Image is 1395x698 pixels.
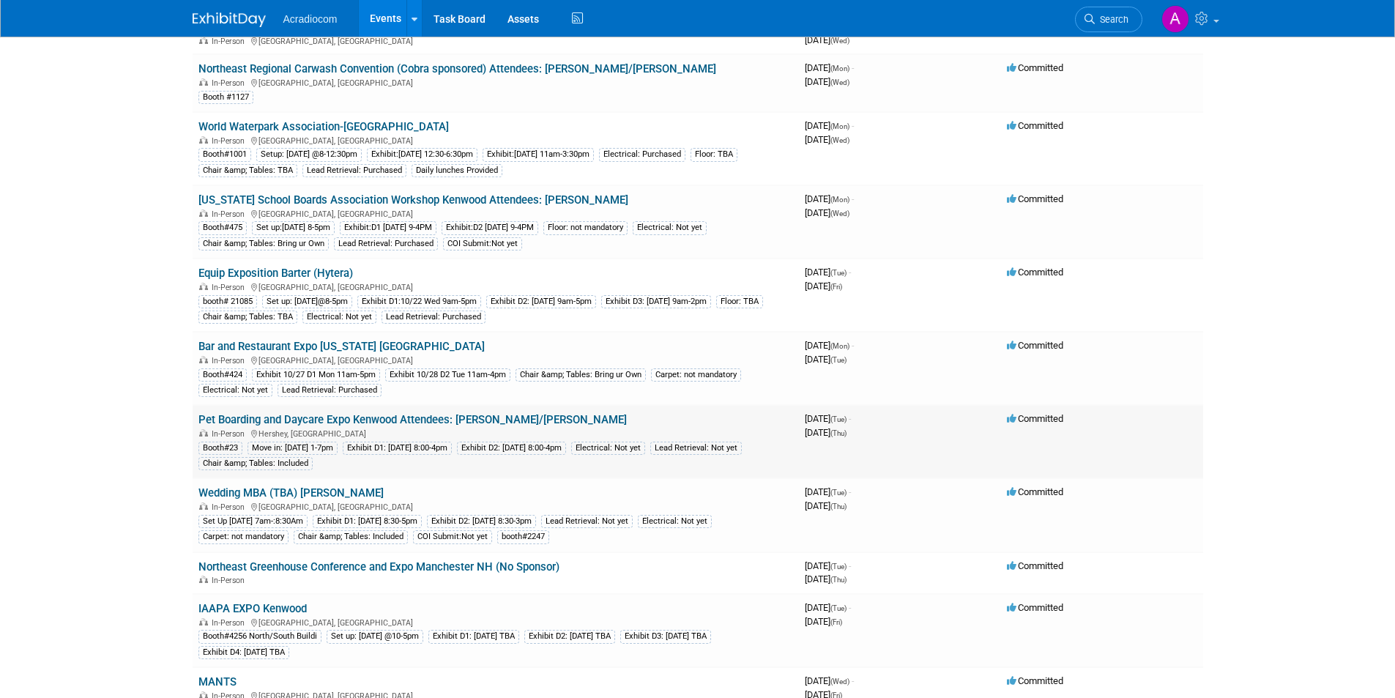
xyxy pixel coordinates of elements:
[198,164,297,177] div: Chair &amp; Tables: TBA
[198,148,251,161] div: Booth#1001
[198,237,329,250] div: Chair &amp; Tables: Bring ur Own
[638,515,712,528] div: Electrical: Not yet
[830,563,847,571] span: (Tue)
[283,13,338,25] span: Acradiocom
[198,486,384,500] a: Wedding MBA (TBA) [PERSON_NAME]
[413,530,492,543] div: COI Submit:Not yet
[278,384,382,397] div: Lead Retrieval: Purchased
[198,560,559,573] a: Northeast Greenhouse Conference and Expo Manchester NH (No Sponsor)
[198,368,247,382] div: Booth#424
[1007,193,1063,204] span: Committed
[199,37,208,44] img: In-Person Event
[382,311,486,324] div: Lead Retrieval: Purchased
[830,122,849,130] span: (Mon)
[212,78,249,88] span: In-Person
[830,283,842,291] span: (Fri)
[199,618,208,625] img: In-Person Event
[849,486,851,497] span: -
[302,164,406,177] div: Lead Retrieval: Purchased
[691,148,737,161] div: Floor: TBA
[212,136,249,146] span: In-Person
[651,368,741,382] div: Carpet: not mandatory
[199,209,208,217] img: In-Person Event
[212,37,249,46] span: In-Person
[1007,267,1063,278] span: Committed
[541,515,633,528] div: Lead Retrieval: Not yet
[198,646,289,659] div: Exhibit D4: [DATE] TBA
[198,384,272,397] div: Electrical: Not yet
[1075,7,1142,32] a: Search
[830,502,847,510] span: (Thu)
[830,429,847,437] span: (Thu)
[212,283,249,292] span: In-Person
[212,356,249,365] span: In-Person
[1007,340,1063,351] span: Committed
[1007,675,1063,686] span: Committed
[212,502,249,512] span: In-Person
[830,356,847,364] span: (Tue)
[805,267,851,278] span: [DATE]
[252,221,335,234] div: Set up:[DATE] 8-5pm
[805,120,854,131] span: [DATE]
[198,340,485,353] a: Bar and Restaurant Expo [US_STATE] [GEOGRAPHIC_DATA]
[442,221,538,234] div: Exhibit:D2 [DATE] 9-4PM
[198,354,793,365] div: [GEOGRAPHIC_DATA], [GEOGRAPHIC_DATA]
[805,76,849,87] span: [DATE]
[198,675,237,688] a: MANTS
[199,429,208,437] img: In-Person Event
[198,427,793,439] div: Hershey, [GEOGRAPHIC_DATA]
[198,530,289,543] div: Carpet: not mandatory
[198,34,793,46] div: [GEOGRAPHIC_DATA], [GEOGRAPHIC_DATA]
[805,34,849,45] span: [DATE]
[313,515,422,528] div: Exhibit D1: [DATE] 8:30-5pm
[198,120,449,133] a: World Waterpark Association-[GEOGRAPHIC_DATA]
[830,209,849,218] span: (Wed)
[1007,62,1063,73] span: Committed
[198,193,628,207] a: [US_STATE] School Boards Association Workshop Kenwood Attendees: [PERSON_NAME]
[524,630,615,643] div: Exhibit D2: [DATE] TBA
[830,576,847,584] span: (Thu)
[262,295,352,308] div: Set up: [DATE]@8-5pm
[830,342,849,350] span: (Mon)
[198,281,793,292] div: [GEOGRAPHIC_DATA], [GEOGRAPHIC_DATA]
[805,486,851,497] span: [DATE]
[849,602,851,613] span: -
[412,164,502,177] div: Daily lunches Provided
[852,193,854,204] span: -
[248,442,338,455] div: Move in: [DATE] 1-7pm
[1161,5,1189,33] img: Amanda Nazarko
[198,515,308,528] div: Set Up [DATE] 7am-:8:30Am
[516,368,646,382] div: Chair &amp; Tables: Bring ur Own
[830,618,842,626] span: (Fri)
[198,62,716,75] a: Northeast Regional Carwash Convention (Cobra sponsored) Attendees: [PERSON_NAME]/[PERSON_NAME]
[852,120,854,131] span: -
[830,78,849,86] span: (Wed)
[327,630,423,643] div: Set up: [DATE] @10-5pm
[198,311,297,324] div: Chair &amp; Tables: TBA
[198,602,307,615] a: IAAPA EXPO Kenwood
[830,64,849,73] span: (Mon)
[805,354,847,365] span: [DATE]
[1007,602,1063,613] span: Committed
[198,267,353,280] a: Equip Exposition Barter (Hytera)
[443,237,522,250] div: COI Submit:Not yet
[805,500,847,511] span: [DATE]
[543,221,628,234] div: Floor: not mandatory
[805,207,849,218] span: [DATE]
[1007,413,1063,424] span: Committed
[483,148,594,161] div: Exhibit:[DATE] 11am-3:30pm
[1095,14,1128,25] span: Search
[805,62,854,73] span: [DATE]
[198,616,793,628] div: [GEOGRAPHIC_DATA], [GEOGRAPHIC_DATA]
[198,134,793,146] div: [GEOGRAPHIC_DATA], [GEOGRAPHIC_DATA]
[294,530,408,543] div: Chair &amp; Tables: Included
[805,193,854,204] span: [DATE]
[256,148,362,161] div: Setup: [DATE] @8-12:30pm
[849,413,851,424] span: -
[601,295,711,308] div: Exhibit D3: [DATE] 9am-2pm
[198,413,627,426] a: Pet Boarding and Daycare Expo Kenwood Attendees: [PERSON_NAME]/[PERSON_NAME]
[852,62,854,73] span: -
[849,267,851,278] span: -
[198,442,242,455] div: Booth#23
[497,530,549,543] div: booth#2247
